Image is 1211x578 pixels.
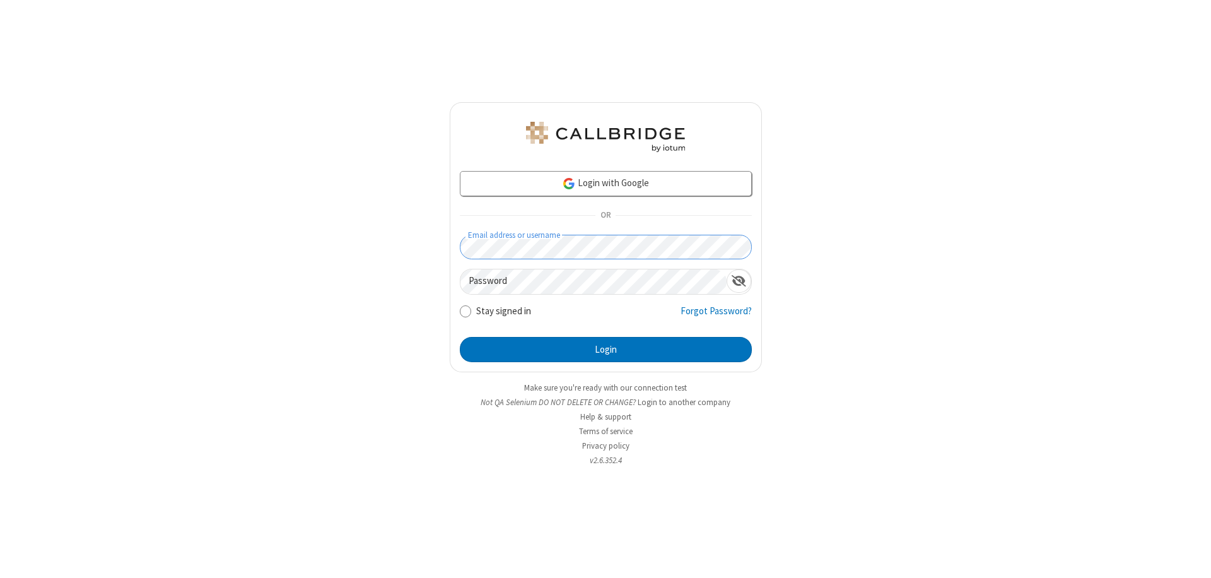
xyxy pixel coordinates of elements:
a: Make sure you're ready with our connection test [524,382,687,393]
button: Login to another company [638,396,730,408]
li: Not QA Selenium DO NOT DELETE OR CHANGE? [450,396,762,408]
a: Forgot Password? [681,304,752,328]
img: QA Selenium DO NOT DELETE OR CHANGE [524,122,687,152]
span: OR [595,207,616,225]
li: v2.6.352.4 [450,454,762,466]
a: Help & support [580,411,631,422]
div: Show password [727,269,751,293]
button: Login [460,337,752,362]
a: Privacy policy [582,440,629,451]
input: Password [460,269,727,294]
label: Stay signed in [476,304,531,319]
input: Email address or username [460,235,752,259]
a: Login with Google [460,171,752,196]
img: google-icon.png [562,177,576,191]
a: Terms of service [579,426,633,437]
